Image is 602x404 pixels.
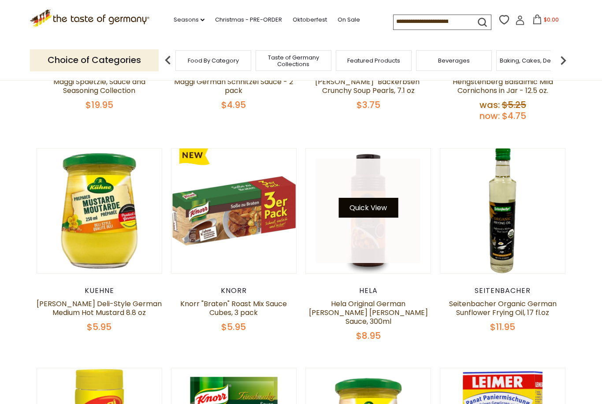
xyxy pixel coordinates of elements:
a: [PERSON_NAME] Deli-Style German Medium Hot Mustard 8.8 oz [37,299,162,318]
a: Taste of Germany Collections [258,54,329,67]
a: Maggi Spaetzle, Sauce and Seasoning Collection [53,77,145,96]
img: Kuehne Deli-Style German Medium Hot Mustard 8.8 oz [37,148,162,273]
button: $0.00 [527,15,564,28]
span: $3.75 [357,99,380,111]
div: Hela [305,286,431,295]
span: $5.25 [502,99,526,111]
img: previous arrow [159,52,177,69]
span: $19.95 [85,99,113,111]
a: Oktoberfest [293,15,327,25]
img: Hela Original German Curry Wurst Sauce, 300ml [306,148,431,273]
a: Christmas - PRE-ORDER [215,15,282,25]
a: On Sale [338,15,360,25]
img: Seitenbacher Organic German Sunflower Frying Oil, 17 fl.oz [440,148,565,273]
a: Knorr "Braten" Roast Mix Sauce Cubes, 3 pack [180,299,287,318]
a: [PERSON_NAME] "Backerbsen" Crunchy Soup Pearls, 7.1 oz [315,77,422,96]
a: Hengstenberg Balsalmic Mild Cornichons in Jar - 12.5 oz. [453,77,553,96]
div: Seitenbacher [440,286,565,295]
a: Beverages [438,57,470,64]
span: $8.95 [356,330,381,342]
span: $0.00 [544,16,559,23]
a: Featured Products [347,57,400,64]
span: $5.95 [87,321,111,333]
span: $4.95 [221,99,246,111]
a: Maggi German Schnitzel Sauce - 2 pack [174,77,293,96]
label: Was: [479,99,500,111]
span: $4.75 [502,110,526,122]
label: Now: [479,110,500,122]
img: next arrow [554,52,572,69]
span: $5.95 [221,321,246,333]
span: $11.95 [490,321,515,333]
a: Food By Category [188,57,239,64]
a: Seasons [174,15,204,25]
p: Choice of Categories [30,49,159,71]
div: Kuehne [37,286,162,295]
button: Quick View [338,198,398,218]
a: Seitenbacher Organic German Sunflower Frying Oil, 17 fl.oz [449,299,557,318]
img: Knorr "Braten" Roast Mix Sauce Cubes, 3 pack [171,148,296,273]
a: Baking, Cakes, Desserts [500,57,568,64]
div: Knorr [171,286,297,295]
a: Hela Original German [PERSON_NAME] [PERSON_NAME] Sauce, 300ml [309,299,428,326]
